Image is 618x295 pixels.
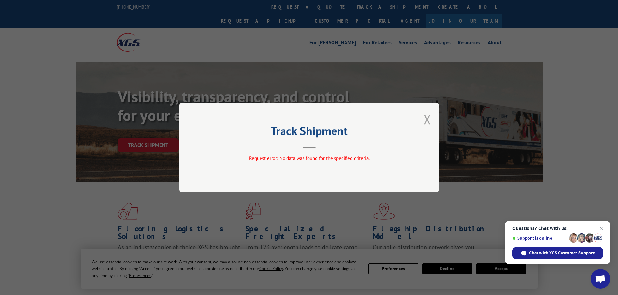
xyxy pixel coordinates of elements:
h2: Track Shipment [212,126,406,139]
span: Chat with XGS Customer Support [512,247,603,259]
span: Support is online [512,236,567,241]
span: Questions? Chat with us! [512,226,603,231]
button: Close modal [424,111,431,128]
a: Open chat [591,269,610,289]
span: Chat with XGS Customer Support [529,250,595,256]
span: Request error: No data was found for the specified criteria. [249,155,369,161]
